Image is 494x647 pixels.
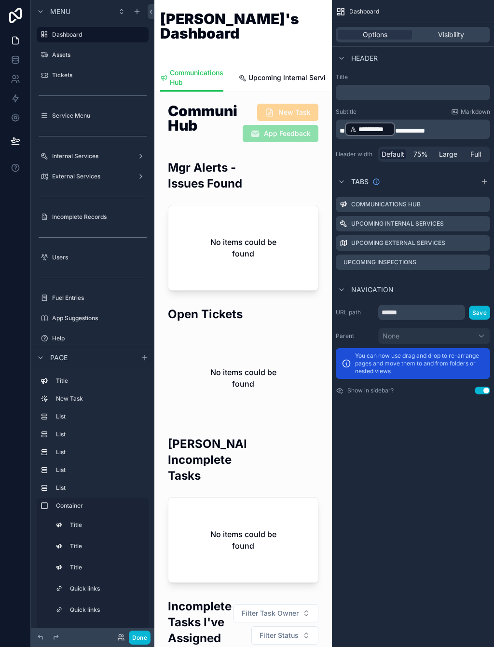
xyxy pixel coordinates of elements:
[248,73,337,82] span: Upcoming Internal Services
[70,585,143,593] label: Quick links
[50,7,70,16] span: Menu
[170,68,223,87] span: Communications Hub
[56,448,145,456] label: List
[56,395,145,403] label: New Task
[382,149,404,159] span: Default
[52,335,147,342] label: Help
[37,67,149,83] a: Tickets
[52,213,147,221] label: Incomplete Records
[363,30,387,40] span: Options
[52,71,147,79] label: Tickets
[378,328,490,344] button: None
[31,369,154,628] div: scrollable content
[52,112,147,120] label: Service Menu
[439,149,457,159] span: Large
[52,173,133,180] label: External Services
[70,564,143,571] label: Title
[470,149,481,159] span: Full
[52,152,133,160] label: Internal Services
[383,331,399,341] span: None
[52,31,143,39] label: Dashboard
[37,250,149,265] a: Users
[355,352,484,375] p: You can now use drag and drop to re-arrange pages and move them to and from folders or nested views
[37,331,149,346] a: Help
[37,108,149,123] a: Service Menu
[52,254,147,261] label: Users
[52,51,147,59] label: Assets
[37,148,149,164] a: Internal Services
[351,285,394,295] span: Navigation
[56,466,145,474] label: List
[52,294,147,302] label: Fuel Entries
[56,431,145,438] label: List
[336,108,357,116] label: Subtitle
[349,8,379,15] span: Dashboard
[56,502,145,510] label: Container
[336,73,490,81] label: Title
[56,377,145,385] label: Title
[37,169,149,184] a: External Services
[469,306,490,320] button: Save
[70,521,143,529] label: Title
[336,85,490,100] div: scrollable content
[413,149,428,159] span: 75%
[56,413,145,420] label: List
[351,177,369,187] span: Tabs
[351,220,444,228] label: Upcoming Internal Services
[239,69,337,88] a: Upcoming Internal Services
[336,332,374,340] label: Parent
[70,542,143,550] label: Title
[50,353,68,363] span: Page
[336,120,490,139] div: scrollable content
[160,12,326,40] h1: [PERSON_NAME]'s Dashboard
[52,314,147,322] label: App Suggestions
[129,631,151,645] button: Done
[451,108,490,116] a: Markdown
[70,606,143,614] label: Quick links
[37,209,149,225] a: Incomplete Records
[351,54,378,63] span: Header
[347,387,394,394] label: Show in sidebar?
[336,150,374,158] label: Header width
[160,64,223,92] a: Communications Hub
[37,47,149,63] a: Assets
[438,30,464,40] span: Visibility
[37,310,149,326] a: App Suggestions
[343,258,416,266] label: Upcoming Inspections
[461,108,490,116] span: Markdown
[351,239,445,247] label: Upcoming External Services
[56,484,145,492] label: List
[351,201,421,208] label: Communications Hub
[336,309,374,316] label: URL path
[37,290,149,306] a: Fuel Entries
[37,27,149,42] a: Dashboard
